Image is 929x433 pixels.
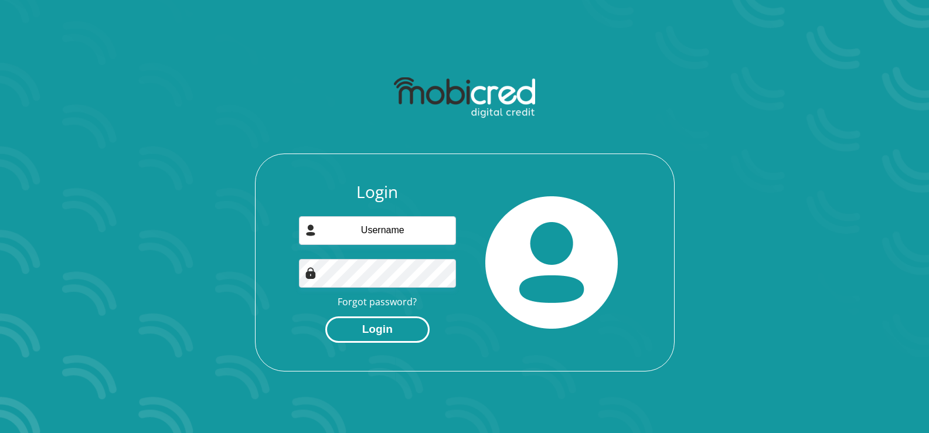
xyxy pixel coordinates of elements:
img: mobicred logo [394,77,535,118]
img: user-icon image [305,224,317,236]
h3: Login [299,182,456,202]
img: Image [305,267,317,279]
button: Login [325,316,430,343]
a: Forgot password? [338,295,417,308]
input: Username [299,216,456,245]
